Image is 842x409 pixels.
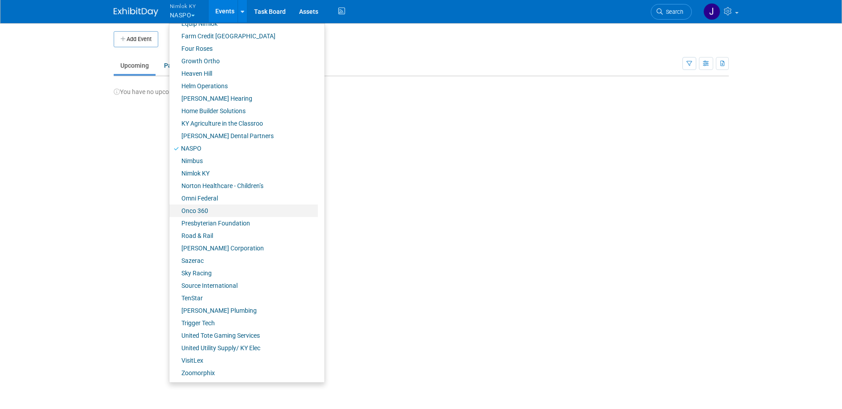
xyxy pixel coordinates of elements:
span: Nimlok KY [170,1,196,11]
img: Jamie Dunn [703,3,720,20]
a: Nimbus [169,155,318,167]
a: Nimlok KY [169,167,318,180]
img: ExhibitDay [114,8,158,16]
a: Road & Rail [169,229,318,242]
a: Trigger Tech [169,317,318,329]
a: Growth Ortho [169,55,318,67]
a: Presbyterian Foundation [169,217,318,229]
a: Home Builder Solutions [169,105,318,117]
a: Sazerac [169,254,318,267]
a: NASPO [169,142,318,155]
a: United Tote Gaming Services [169,329,318,342]
a: Equip Nimlok [169,17,318,30]
a: Source International [169,279,318,292]
a: VisitLex [169,354,318,367]
a: TenStar [169,292,318,304]
a: Four Roses [169,42,318,55]
a: United Utility Supply/ KY Elec [169,342,318,354]
a: Onco 360 [169,204,318,217]
a: Past66 [157,57,194,74]
a: [PERSON_NAME] Hearing [169,92,318,105]
span: You have no upcoming events. [114,88,204,95]
a: Omni Federal [169,192,318,204]
a: Heaven Hill [169,67,318,80]
a: Zoomorphix [169,367,318,379]
a: [PERSON_NAME] Dental Partners [169,130,318,142]
button: Add Event [114,31,158,47]
span: Search [663,8,683,15]
a: Sky Racing [169,267,318,279]
a: [PERSON_NAME] Corporation [169,242,318,254]
a: KY Agriculture in the Classroo [169,117,318,130]
a: Norton Healthcare - Children’s [169,180,318,192]
a: [PERSON_NAME] Plumbing [169,304,318,317]
a: Farm Credit [GEOGRAPHIC_DATA] [169,30,318,42]
a: Helm Operations [169,80,318,92]
a: Upcoming [114,57,156,74]
a: Search [651,4,692,20]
